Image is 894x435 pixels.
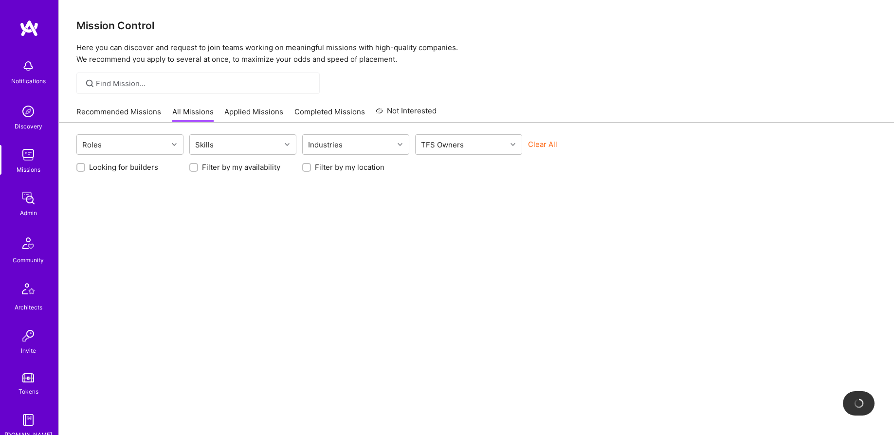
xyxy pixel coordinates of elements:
label: Filter by my location [315,162,384,172]
div: Tokens [18,386,38,397]
label: Filter by my availability [202,162,280,172]
i: icon Chevron [511,142,515,147]
a: Completed Missions [294,107,365,123]
img: tokens [22,373,34,382]
a: Applied Missions [224,107,283,123]
img: admin teamwork [18,188,38,208]
p: Here you can discover and request to join teams working on meaningful missions with high-quality ... [76,42,876,65]
div: Admin [20,208,37,218]
img: teamwork [18,145,38,164]
i: icon Chevron [172,142,177,147]
div: Invite [21,345,36,356]
a: All Missions [172,107,214,123]
div: Notifications [11,76,46,86]
div: Roles [80,138,104,152]
label: Looking for builders [89,162,158,172]
img: Community [17,232,40,255]
i: icon Chevron [398,142,402,147]
div: Community [13,255,44,265]
img: loading [853,397,865,409]
i: icon Chevron [285,142,290,147]
img: Architects [17,279,40,302]
a: Recommended Missions [76,107,161,123]
img: Invite [18,326,38,345]
div: Industries [306,138,345,152]
div: Architects [15,302,42,312]
div: Missions [17,164,40,175]
h3: Mission Control [76,19,876,32]
div: Skills [193,138,216,152]
img: logo [19,19,39,37]
i: icon SearchGrey [84,78,95,89]
button: Clear All [528,139,557,149]
img: guide book [18,410,38,430]
a: Not Interested [376,105,437,123]
input: Find Mission... [96,78,312,89]
img: discovery [18,102,38,121]
div: Discovery [15,121,42,131]
img: bell [18,56,38,76]
div: TFS Owners [419,138,466,152]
